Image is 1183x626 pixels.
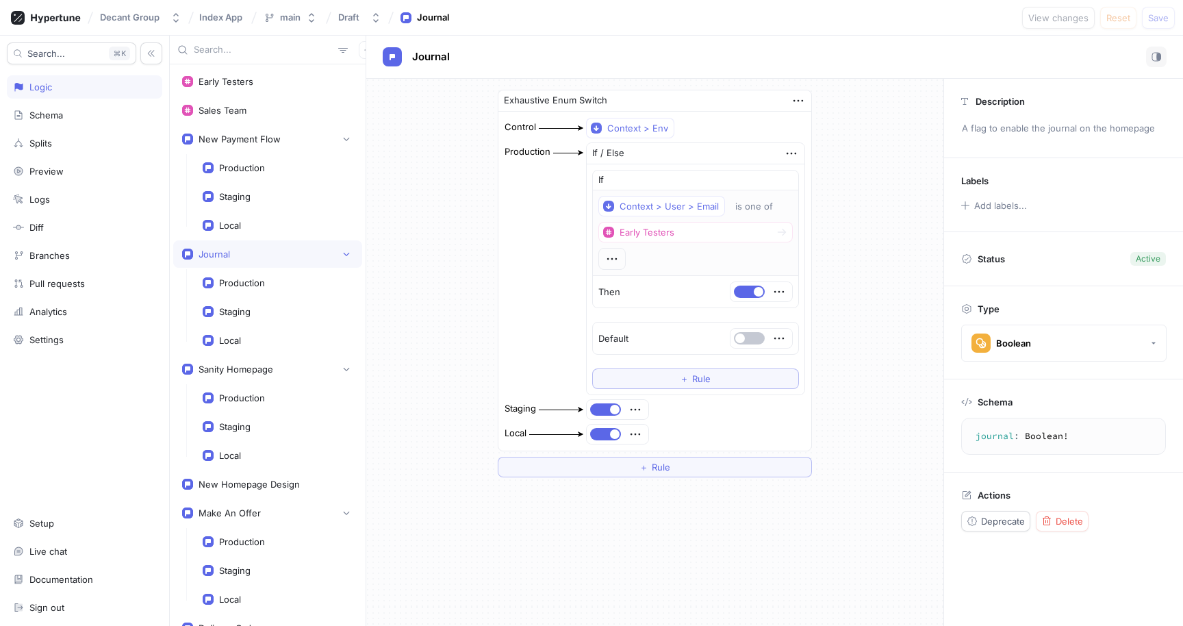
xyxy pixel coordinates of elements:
div: Journal [417,11,449,25]
div: Staging [219,306,251,317]
span: Deprecate [981,517,1025,525]
span: Rule [652,463,670,471]
p: A flag to enable the journal on the homepage [956,117,1171,140]
button: Early Testers [598,222,793,242]
div: Analytics [29,306,67,317]
div: Control [505,121,536,134]
button: is one of [729,196,793,216]
div: Production [219,392,265,403]
button: Add labels... [956,197,1030,214]
textarea: journal: Boolean! [967,424,1160,449]
div: Staging [219,565,251,576]
span: ＋ [639,463,648,471]
p: Then [598,286,620,299]
button: Decant Group [94,6,187,29]
div: New Payment Flow [199,134,281,145]
div: Early Testers [199,76,253,87]
div: Production [505,145,550,159]
div: If / Else [592,147,624,160]
div: Production [219,536,265,547]
button: Context > Env [586,118,674,138]
span: Search... [27,49,65,58]
input: Search... [194,43,333,57]
div: Preview [29,166,64,177]
a: Documentation [7,568,162,591]
div: Exhaustive Enum Switch [504,94,607,108]
div: Make An Offer [199,508,261,518]
div: Active [1136,253,1160,265]
span: Journal [412,51,450,62]
span: Reset [1106,14,1130,22]
p: Default [598,332,628,346]
span: Save [1148,14,1169,22]
div: Decant Group [100,12,160,23]
p: Type [978,303,1000,314]
div: Setup [29,518,54,529]
div: Logic [29,82,52,92]
button: Save [1142,7,1175,29]
span: Delete [1056,517,1083,525]
p: If [598,173,604,187]
span: Rule [692,375,711,383]
div: is one of [735,201,773,212]
div: Context > Env [607,123,668,134]
div: Live chat [29,546,67,557]
div: Pull requests [29,278,85,289]
div: Splits [29,138,52,149]
div: Local [219,450,241,461]
div: Production [219,277,265,288]
p: Status [978,249,1005,268]
div: Staging [219,191,251,202]
div: New Homepage Design [199,479,300,490]
div: Local [219,594,241,605]
p: Schema [978,397,1013,408]
button: Search...K [7,42,136,64]
div: Staging [219,421,251,432]
div: Sales Team [199,105,246,116]
p: Labels [961,175,989,186]
div: Production [219,162,265,173]
div: Diff [29,222,44,233]
span: ＋ [680,375,689,383]
div: Staging [505,402,536,416]
p: Actions [978,490,1010,501]
div: Logs [29,194,50,205]
div: Documentation [29,574,93,585]
div: Local [219,335,241,346]
div: Add labels... [974,201,1027,210]
button: ＋Rule [498,457,812,477]
div: Local [505,427,526,440]
div: main [280,12,301,23]
div: Local [219,220,241,231]
div: Settings [29,334,64,345]
div: Sanity Homepage [199,364,273,375]
div: Context > User > Email [620,201,719,212]
div: Boolean [996,338,1031,349]
button: Deprecate [961,511,1030,531]
div: Sign out [29,602,64,613]
span: Index App [199,12,242,22]
button: Reset [1100,7,1136,29]
div: Draft [338,12,359,23]
div: Branches [29,250,70,261]
div: K [109,47,130,60]
button: Draft [333,6,387,29]
button: Delete [1036,511,1089,531]
span: View changes [1028,14,1089,22]
button: ＋Rule [592,368,799,389]
button: Context > User > Email [598,196,725,216]
div: Journal [199,249,230,260]
button: View changes [1022,7,1095,29]
button: Boolean [961,325,1167,362]
div: Early Testers [620,227,674,238]
div: Schema [29,110,63,121]
p: Description [976,96,1025,107]
button: main [258,6,322,29]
